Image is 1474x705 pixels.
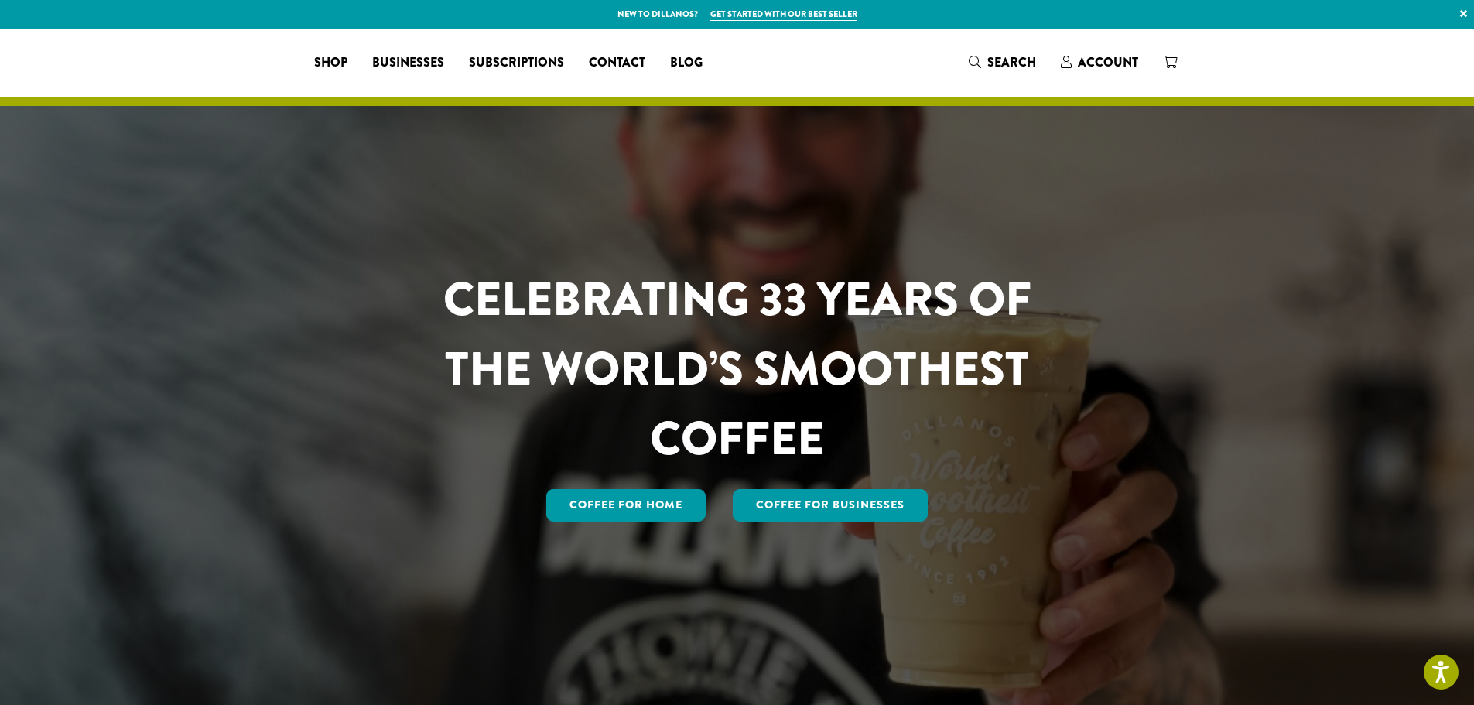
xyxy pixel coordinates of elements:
h1: CELEBRATING 33 YEARS OF THE WORLD’S SMOOTHEST COFFEE [398,265,1077,474]
a: Get started with our best seller [710,8,857,21]
a: Search [956,50,1048,75]
span: Blog [670,53,703,73]
span: Search [987,53,1036,71]
a: Shop [302,50,360,75]
span: Account [1078,53,1138,71]
span: Shop [314,53,347,73]
a: Coffee for Home [546,489,706,522]
span: Contact [589,53,645,73]
span: Subscriptions [469,53,564,73]
span: Businesses [372,53,444,73]
a: Coffee For Businesses [733,489,928,522]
